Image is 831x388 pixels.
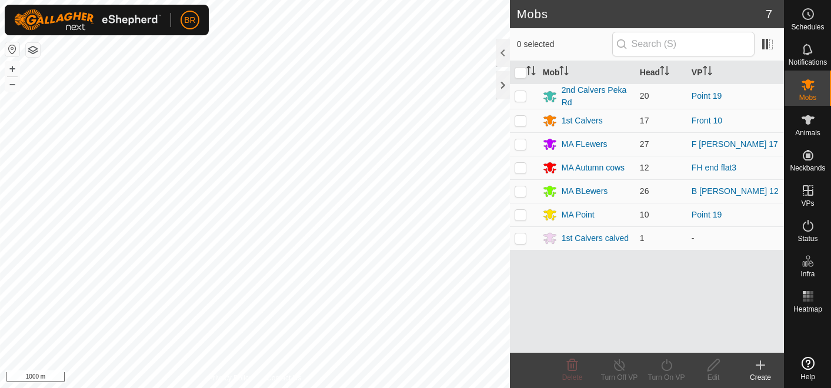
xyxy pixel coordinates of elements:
[640,91,649,101] span: 20
[266,373,301,383] a: Contact Us
[640,139,649,149] span: 27
[14,9,161,31] img: Gallagher Logo
[208,373,252,383] a: Privacy Policy
[562,209,595,221] div: MA Point
[517,38,612,51] span: 0 selected
[5,77,19,91] button: –
[538,61,635,84] th: Mob
[640,116,649,125] span: 17
[790,165,825,172] span: Neckbands
[797,235,817,242] span: Status
[789,59,827,66] span: Notifications
[692,210,722,219] a: Point 19
[795,129,820,136] span: Animals
[640,186,649,196] span: 26
[801,200,814,207] span: VPs
[690,372,737,383] div: Edit
[640,210,649,219] span: 10
[635,61,687,84] th: Head
[184,14,195,26] span: BR
[791,24,824,31] span: Schedules
[660,68,669,77] p-sorticon: Activate to sort
[687,226,784,250] td: -
[5,62,19,76] button: +
[793,306,822,313] span: Heatmap
[562,162,625,174] div: MA Autumn cows
[800,270,815,277] span: Infra
[5,42,19,56] button: Reset Map
[526,68,536,77] p-sorticon: Activate to sort
[562,138,608,150] div: MA FLewers
[692,163,736,172] a: FH end flat3
[562,232,629,245] div: 1st Calvers calved
[692,139,778,149] a: F [PERSON_NAME] 17
[800,373,815,380] span: Help
[703,68,712,77] p-sorticon: Activate to sort
[517,7,766,21] h2: Mobs
[562,84,630,109] div: 2nd Calvers Peka Rd
[687,61,784,84] th: VP
[562,115,603,127] div: 1st Calvers
[799,94,816,101] span: Mobs
[640,233,645,243] span: 1
[692,186,779,196] a: B [PERSON_NAME] 12
[612,32,755,56] input: Search (S)
[766,5,772,23] span: 7
[26,43,40,57] button: Map Layers
[562,373,583,382] span: Delete
[559,68,569,77] p-sorticon: Activate to sort
[562,185,608,198] div: MA BLewers
[640,163,649,172] span: 12
[643,372,690,383] div: Turn On VP
[737,372,784,383] div: Create
[785,352,831,385] a: Help
[692,116,722,125] a: Front 10
[692,91,722,101] a: Point 19
[596,372,643,383] div: Turn Off VP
